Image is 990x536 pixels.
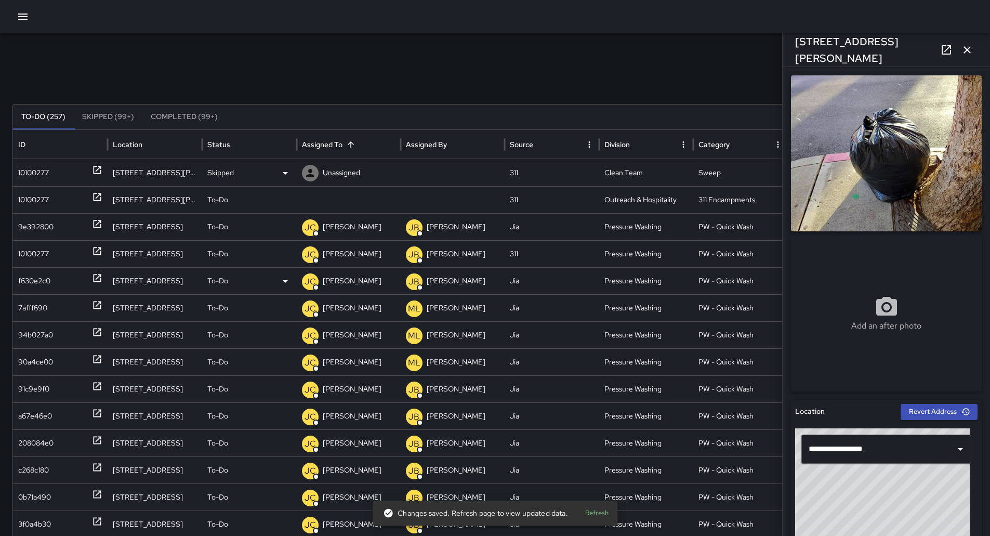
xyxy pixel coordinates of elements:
[408,492,419,504] p: JB
[142,104,226,129] button: Completed (99+)
[18,268,50,294] div: f630e2c0
[599,240,694,267] div: Pressure Washing
[599,267,694,294] div: Pressure Washing
[505,186,599,213] div: 311
[408,303,420,315] p: ML
[108,186,202,213] div: 965 Howard Street
[207,403,228,429] p: To-Do
[18,457,49,483] div: c268c180
[505,294,599,321] div: Jia
[408,465,419,477] p: JB
[408,438,419,450] p: JB
[408,276,419,288] p: JB
[108,402,202,429] div: 901 Market Street
[207,268,228,294] p: To-Do
[408,221,419,234] p: JB
[693,267,788,294] div: PW - Quick Wash
[693,321,788,348] div: PW - Quick Wash
[323,403,381,429] p: [PERSON_NAME]
[427,295,485,321] p: [PERSON_NAME]
[207,295,228,321] p: To-Do
[18,295,47,321] div: 7afff690
[207,457,228,483] p: To-Do
[18,484,51,511] div: 0b71a490
[599,483,694,511] div: Pressure Washing
[323,268,381,294] p: [PERSON_NAME]
[305,411,316,423] p: JC
[18,322,53,348] div: 94b027a0
[18,160,49,186] div: 10100277
[305,249,316,261] p: JC
[108,294,202,321] div: 1201 Market Street
[408,330,420,342] p: ML
[427,376,485,402] p: [PERSON_NAME]
[599,159,694,186] div: Clean Team
[771,137,785,152] button: Category column menu
[305,492,316,504] p: JC
[207,160,234,186] p: Skipped
[323,484,381,511] p: [PERSON_NAME]
[408,357,420,369] p: ML
[604,140,630,149] div: Division
[505,483,599,511] div: Jia
[505,240,599,267] div: 311
[693,402,788,429] div: PW - Quick Wash
[580,505,613,521] button: Refresh
[383,504,567,522] div: Changes saved. Refresh page to view updated data.
[108,240,202,267] div: 88 5th Street
[505,375,599,402] div: Jia
[599,402,694,429] div: Pressure Washing
[505,429,599,456] div: Jia
[505,159,599,186] div: 311
[599,375,694,402] div: Pressure Washing
[599,186,694,213] div: Outreach & Hospitality
[18,241,49,267] div: 10100277
[323,430,381,456] p: [PERSON_NAME]
[408,411,419,423] p: JB
[344,137,358,152] button: Sort
[427,214,485,240] p: [PERSON_NAME]
[427,457,485,483] p: [PERSON_NAME]
[108,456,202,483] div: 454 Natoma Street
[74,104,142,129] button: Skipped (99+)
[305,519,316,531] p: JC
[18,376,49,402] div: 91c9e9f0
[207,484,228,511] p: To-Do
[305,221,316,234] p: JC
[207,322,228,348] p: To-Do
[207,376,228,402] p: To-Do
[427,268,485,294] p: [PERSON_NAME]
[323,376,381,402] p: [PERSON_NAME]
[599,321,694,348] div: Pressure Washing
[108,267,202,294] div: 1133 Market Street
[108,159,202,186] div: 965 Howard Street
[599,213,694,240] div: Pressure Washing
[108,429,202,456] div: 991 Market Street
[693,348,788,375] div: PW - Quick Wash
[305,384,316,396] p: JC
[676,137,691,152] button: Division column menu
[505,348,599,375] div: Jia
[207,241,228,267] p: To-Do
[693,213,788,240] div: PW - Quick Wash
[207,140,230,149] div: Status
[693,294,788,321] div: PW - Quick Wash
[207,214,228,240] p: To-Do
[427,403,485,429] p: [PERSON_NAME]
[18,403,52,429] div: a67e46e0
[108,375,202,402] div: 83 Eddy Street
[113,140,142,149] div: Location
[505,321,599,348] div: Jia
[693,375,788,402] div: PW - Quick Wash
[18,187,49,213] div: 10100277
[305,330,316,342] p: JC
[305,357,316,369] p: JC
[427,322,485,348] p: [PERSON_NAME]
[599,456,694,483] div: Pressure Washing
[505,213,599,240] div: Jia
[505,456,599,483] div: Jia
[408,384,419,396] p: JB
[406,140,447,149] div: Assigned By
[427,484,485,511] p: [PERSON_NAME]
[427,349,485,375] p: [PERSON_NAME]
